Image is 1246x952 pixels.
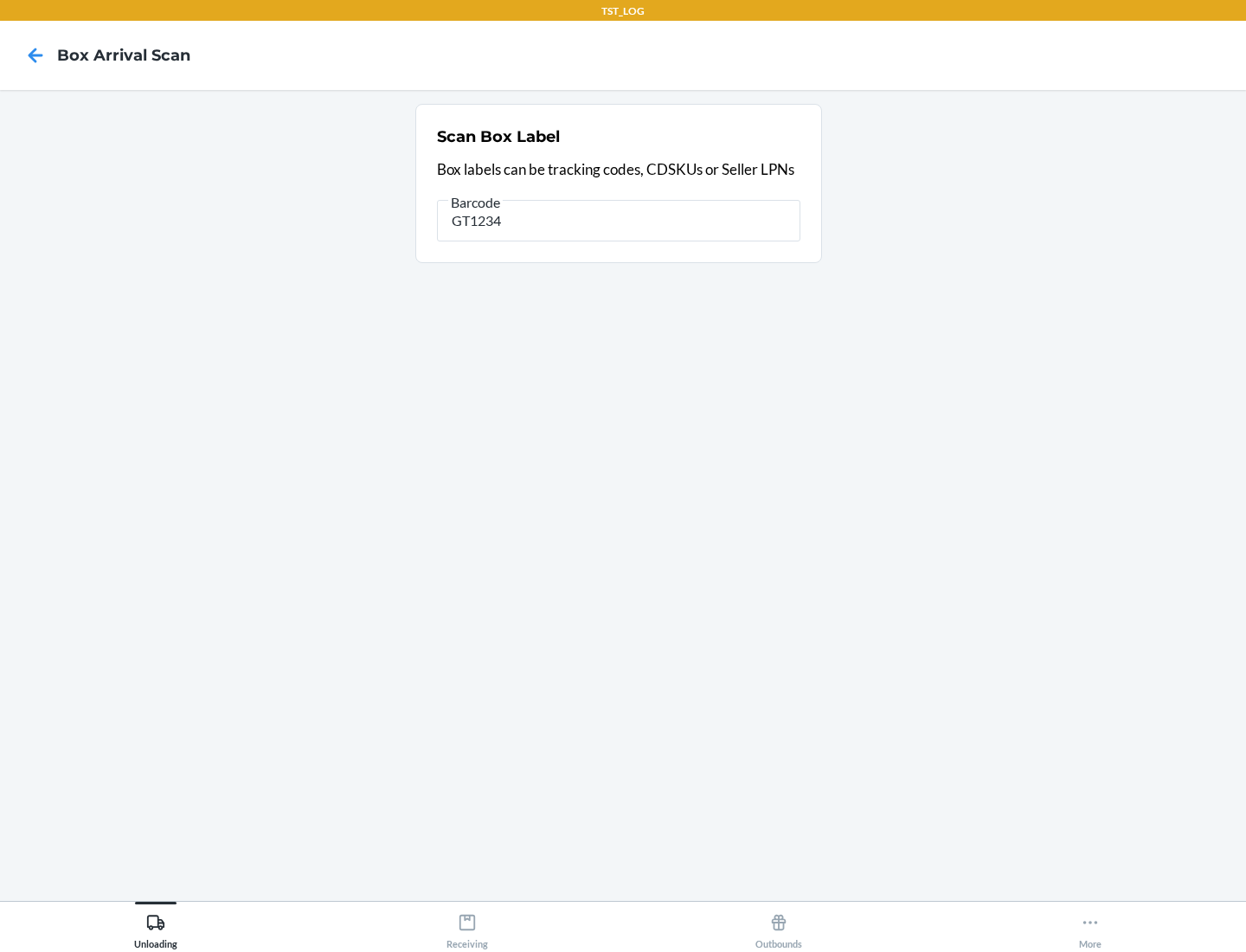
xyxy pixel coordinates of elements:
[134,906,177,949] div: Unloading
[311,902,623,949] button: Receiving
[1079,906,1101,949] div: More
[755,906,802,949] div: Outbounds
[934,902,1246,949] button: More
[448,194,503,211] span: Barcode
[437,158,800,181] p: Box labels can be tracking codes, CDSKUs or Seller LPNs
[57,44,190,67] h4: Box Arrival Scan
[437,125,560,148] h2: Scan Box Label
[623,902,934,949] button: Outbounds
[446,906,488,949] div: Receiving
[601,3,645,19] p: TST_LOG
[437,200,800,241] input: Barcode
